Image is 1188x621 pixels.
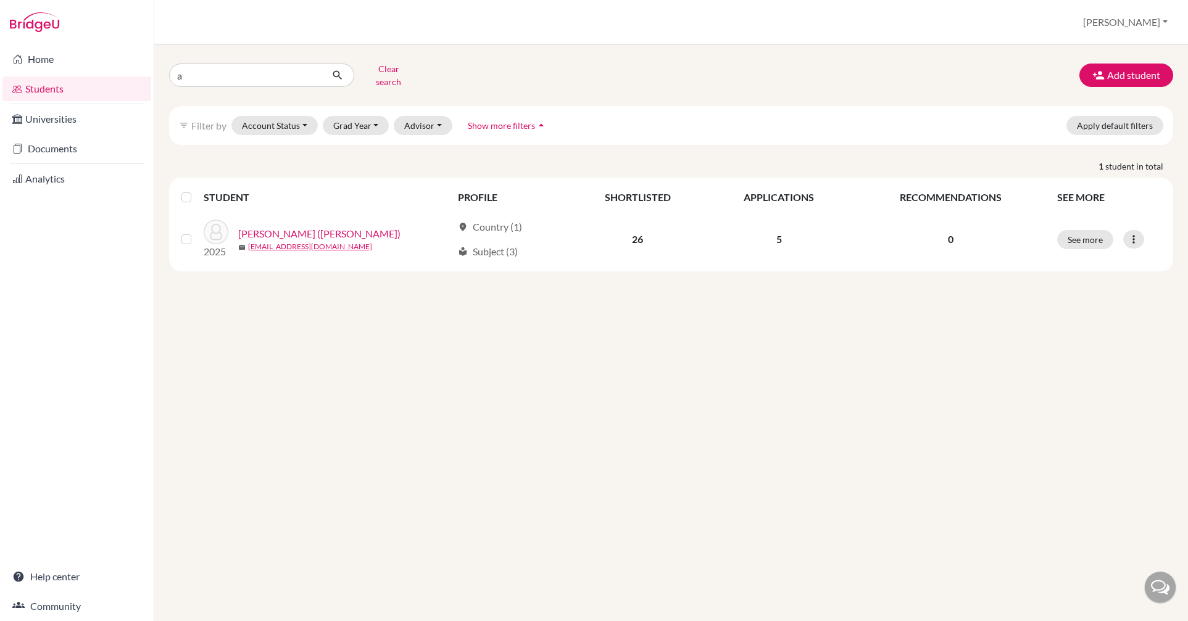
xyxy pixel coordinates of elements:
[707,212,852,266] td: 5
[852,183,1050,212] th: RECOMMENDATIONS
[191,120,226,131] span: Filter by
[238,226,401,241] a: [PERSON_NAME] ([PERSON_NAME])
[248,241,372,252] a: [EMAIL_ADDRESS][DOMAIN_NAME]
[1066,116,1163,135] button: Apply default filters
[2,594,151,619] a: Community
[859,232,1042,247] p: 0
[354,59,423,91] button: Clear search
[2,47,151,72] a: Home
[458,244,518,259] div: Subject (3)
[2,564,151,589] a: Help center
[569,183,707,212] th: SHORTLISTED
[323,116,389,135] button: Grad Year
[569,212,707,266] td: 26
[1057,230,1113,249] button: See more
[2,136,151,161] a: Documents
[1105,160,1173,173] span: student in total
[458,247,468,257] span: local_library
[535,119,547,131] i: arrow_drop_up
[2,107,151,131] a: Universities
[457,116,558,135] button: Show more filtersarrow_drop_up
[458,220,522,234] div: Country (1)
[238,244,246,251] span: mail
[707,183,852,212] th: APPLICATIONS
[1079,64,1173,87] button: Add student
[204,220,228,244] img: Tran, Minh Khue (Michelle)
[451,183,569,212] th: PROFILE
[468,120,535,131] span: Show more filters
[2,76,151,101] a: Students
[169,64,322,87] input: Find student by name...
[394,116,452,135] button: Advisor
[204,244,228,259] p: 2025
[231,116,318,135] button: Account Status
[2,167,151,191] a: Analytics
[1050,183,1168,212] th: SEE MORE
[458,222,468,232] span: location_on
[204,183,451,212] th: STUDENT
[179,120,189,130] i: filter_list
[10,12,59,32] img: Bridge-U
[1078,10,1173,34] button: [PERSON_NAME]
[1099,160,1105,173] strong: 1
